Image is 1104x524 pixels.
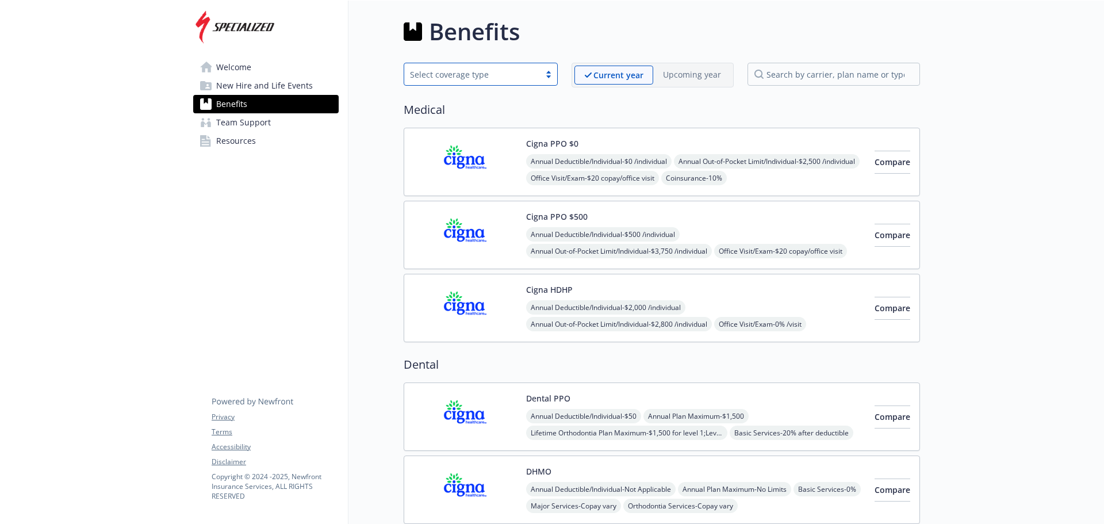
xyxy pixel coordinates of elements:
span: Annual Deductible/Individual - $2,000 /individual [526,300,685,315]
span: Resources [216,132,256,150]
span: Annual Out-of-Pocket Limit/Individual - $2,800 /individual [526,317,712,331]
p: Upcoming year [663,68,721,81]
span: Upcoming year [653,66,731,85]
img: CIGNA carrier logo [413,392,517,441]
span: Office Visit/Exam - $20 copay/office visit [714,244,847,258]
a: New Hire and Life Events [193,77,339,95]
span: Office Visit/Exam - 0% /visit [714,317,806,331]
span: Compare [875,411,910,422]
h2: Medical [404,101,920,118]
span: Major Services - Copay vary [526,499,621,513]
span: Annual Deductible/Individual - $50 [526,409,641,423]
button: Cigna HDHP [526,284,573,296]
span: Welcome [216,58,251,77]
a: Privacy [212,412,338,422]
span: Annual Plan Maximum - $1,500 [643,409,749,423]
a: Welcome [193,58,339,77]
h2: Dental [404,356,920,373]
button: Dental PPO [526,392,570,404]
img: CIGNA carrier logo [413,211,517,259]
span: Coinsurance - 10% [661,171,727,185]
p: Current year [593,69,643,81]
p: Copyright © 2024 - 2025 , Newfront Insurance Services, ALL RIGHTS RESERVED [212,472,338,501]
span: Basic Services - 0% [793,482,861,496]
a: Resources [193,132,339,150]
button: Compare [875,406,910,429]
a: Disclaimer [212,457,338,467]
a: Accessibility [212,442,338,452]
span: Compare [875,303,910,313]
span: Annual Out-of-Pocket Limit/Individual - $3,750 /individual [526,244,712,258]
span: Annual Deductible/Individual - Not Applicable [526,482,676,496]
input: search by carrier, plan name or type [747,63,920,86]
a: Terms [212,427,338,437]
a: Benefits [193,95,339,113]
span: Lifetime Orthodontia Plan Maximum - $1,500 for level 1;Level 2 $1,900; Level 3 $2,300; Level 4 $2... [526,426,727,440]
span: Compare [875,156,910,167]
button: Compare [875,224,910,247]
img: CIGNA carrier logo [413,465,517,514]
span: Benefits [216,95,247,113]
span: Compare [875,484,910,495]
img: CIGNA carrier logo [413,137,517,186]
span: Annual Deductible/Individual - $0 /individual [526,154,672,169]
img: CIGNA carrier logo [413,284,517,332]
span: Basic Services - 20% after deductible [730,426,853,440]
button: Compare [875,151,910,174]
span: Annual Out-of-Pocket Limit/Individual - $2,500 /individual [674,154,860,169]
div: Select coverage type [410,68,534,81]
span: Annual Deductible/Individual - $500 /individual [526,227,680,242]
span: Orthodontia Services - Copay vary [623,499,738,513]
button: Compare [875,479,910,502]
span: Office Visit/Exam - $20 copay/office visit [526,171,659,185]
button: Compare [875,297,910,320]
button: DHMO [526,465,551,477]
button: Cigna PPO $0 [526,137,578,150]
span: Team Support [216,113,271,132]
h1: Benefits [429,14,520,49]
button: Cigna PPO $500 [526,211,588,223]
span: Annual Plan Maximum - No Limits [678,482,791,496]
span: New Hire and Life Events [216,77,313,95]
span: Compare [875,230,910,240]
a: Team Support [193,113,339,132]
